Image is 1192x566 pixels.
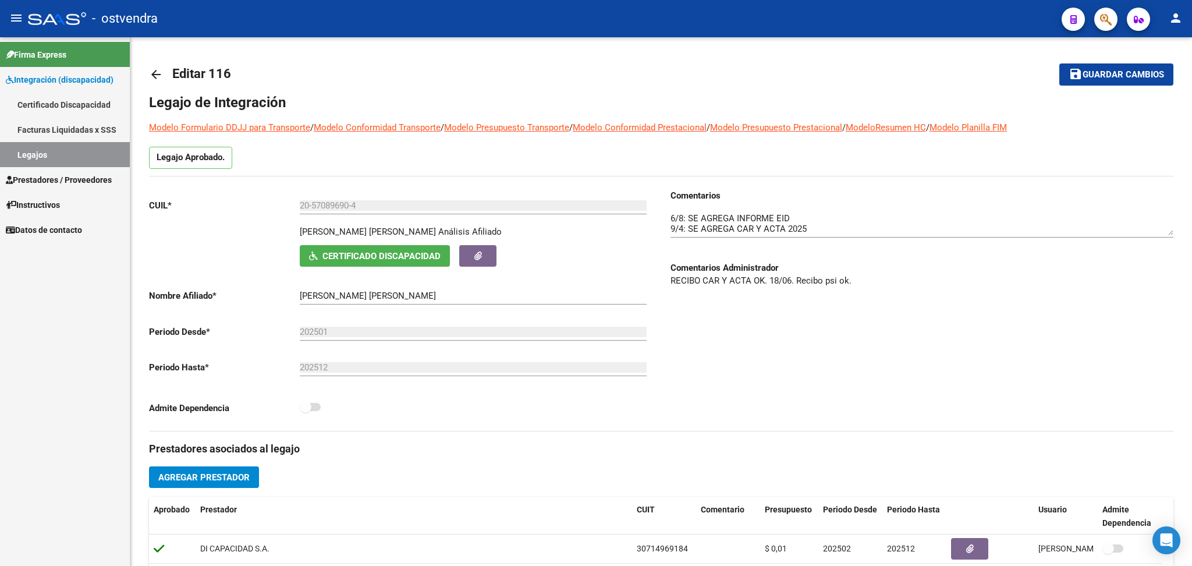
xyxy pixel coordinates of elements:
span: Editar 116 [172,66,231,81]
a: Modelo Conformidad Transporte [314,122,441,133]
span: Presupuesto [765,505,812,514]
button: Guardar cambios [1059,63,1173,85]
h3: Prestadores asociados al legajo [149,441,1173,457]
mat-icon: arrow_back [149,68,163,82]
span: Firma Express [6,48,66,61]
span: 30714969184 [637,544,688,553]
span: Periodo Desde [823,505,877,514]
span: Guardar cambios [1083,70,1164,80]
span: Prestador [200,505,237,514]
span: 202502 [823,544,851,553]
span: $ 0,01 [765,544,787,553]
p: Periodo Desde [149,326,300,338]
p: CUIL [149,199,300,212]
p: Admite Dependencia [149,402,300,415]
span: Comentario [701,505,744,514]
span: Aprobado [154,505,190,514]
span: Integración (discapacidad) [6,73,113,86]
div: Open Intercom Messenger [1152,526,1180,554]
a: Modelo Planilla FIM [930,122,1007,133]
span: Certificado Discapacidad [322,251,441,261]
a: Modelo Presupuesto Transporte [444,122,569,133]
datatable-header-cell: Comentario [696,497,760,536]
span: Agregar Prestador [158,472,250,483]
p: Legajo Aprobado. [149,147,232,169]
datatable-header-cell: Usuario [1034,497,1098,536]
button: Certificado Discapacidad [300,245,450,267]
datatable-header-cell: Periodo Desde [818,497,882,536]
p: [PERSON_NAME] [PERSON_NAME] [300,225,436,238]
datatable-header-cell: Aprobado [149,497,196,536]
datatable-header-cell: Periodo Hasta [882,497,946,536]
a: Modelo Presupuesto Prestacional [710,122,842,133]
span: Usuario [1038,505,1067,514]
span: Datos de contacto [6,224,82,236]
div: Análisis Afiliado [438,225,502,238]
mat-icon: save [1069,67,1083,81]
span: 202512 [887,544,915,553]
a: Modelo Conformidad Prestacional [573,122,707,133]
datatable-header-cell: Prestador [196,497,632,536]
datatable-header-cell: CUIT [632,497,696,536]
datatable-header-cell: Admite Dependencia [1098,497,1162,536]
p: Periodo Hasta [149,361,300,374]
datatable-header-cell: Presupuesto [760,497,818,536]
p: Nombre Afiliado [149,289,300,302]
mat-icon: person [1169,11,1183,25]
span: Prestadores / Proveedores [6,174,112,186]
span: Admite Dependencia [1102,505,1151,528]
mat-icon: menu [9,11,23,25]
h1: Legajo de Integración [149,93,1173,112]
span: Instructivos [6,199,60,211]
p: RECIBO CAR Y ACTA OK. 18/06. Recibo psi ok. [670,274,1173,287]
h3: Comentarios Administrador [670,261,1173,274]
h3: Comentarios [670,189,1173,202]
span: - ostvendra [92,6,158,31]
a: Modelo Formulario DDJJ para Transporte [149,122,310,133]
button: Agregar Prestador [149,466,259,488]
span: [PERSON_NAME] [DATE] [1038,544,1130,553]
span: CUIT [637,505,655,514]
span: Periodo Hasta [887,505,940,514]
a: ModeloResumen HC [846,122,926,133]
div: DI CAPACIDAD S.A. [200,542,269,556]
